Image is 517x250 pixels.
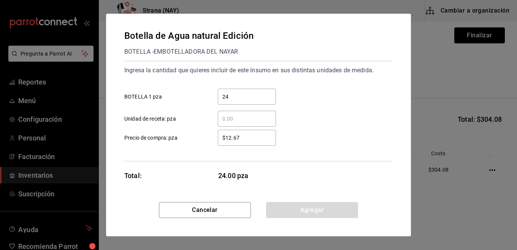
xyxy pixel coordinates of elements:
[124,93,162,101] span: BOTELLA 1 pza
[218,92,276,101] input: BOTELLA 1 pza
[159,202,251,218] button: Cancelar
[124,134,178,142] span: Precio de compra: pza
[124,115,176,123] span: Unidad de receta: pza
[218,170,276,181] span: 24.00 pza
[124,46,254,58] div: BOTELLA - EMBOTELLADORA DEL NAYAR
[124,64,393,76] div: Ingresa la cantidad que quieres incluir de este insumo en sus distintas unidades de medida.
[218,114,276,123] input: Unidad de receta: pza
[124,170,142,181] div: Total:
[218,133,276,142] input: Precio de compra: pza
[124,29,254,43] div: Botella de Agua natural Edición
